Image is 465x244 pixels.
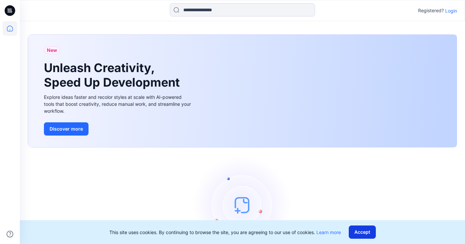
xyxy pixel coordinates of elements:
[44,94,193,114] div: Explore ideas faster and recolor styles at scale with AI-powered tools that boost creativity, red...
[44,61,183,89] h1: Unleash Creativity, Speed Up Development
[349,225,376,239] button: Accept
[44,122,193,136] a: Discover more
[418,7,444,15] p: Registered?
[47,46,57,54] span: New
[44,122,89,136] button: Discover more
[445,7,457,14] p: Login
[109,229,341,236] p: This site uses cookies. By continuing to browse the site, you are agreeing to our use of cookies.
[316,229,341,235] a: Learn more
